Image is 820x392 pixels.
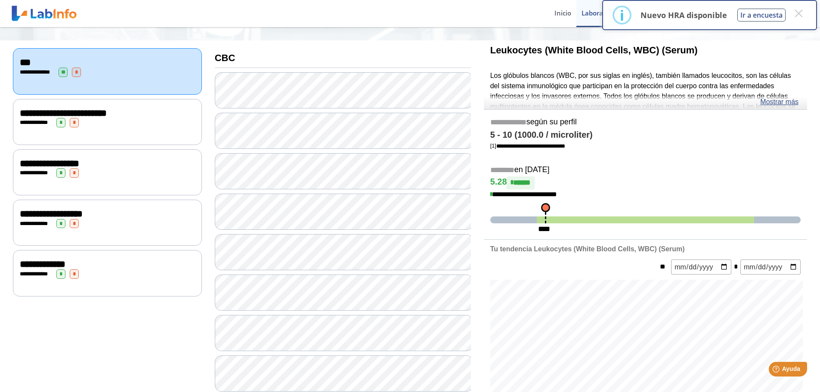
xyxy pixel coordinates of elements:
[490,165,801,175] h5: en [DATE]
[641,10,727,20] p: Nuevo HRA disponible
[671,259,731,275] input: mm/dd/yyyy
[490,130,801,140] h4: 5 - 10 (1000.0 / microliter)
[490,45,698,56] b: Leukocytes (White Blood Cells, WBC) (Serum)
[490,142,565,149] a: [1]
[760,97,798,107] a: Mostrar más
[743,358,811,383] iframe: Help widget launcher
[791,6,806,21] button: Close this dialog
[737,9,786,22] button: Ir a encuesta
[490,71,801,163] p: Los glóbulos blancos (WBC, por sus siglas en inglés), también llamados leucocitos, son las célula...
[490,117,801,127] h5: según su perfil
[740,259,801,275] input: mm/dd/yyyy
[620,7,624,23] div: i
[490,245,685,253] b: Tu tendencia Leukocytes (White Blood Cells, WBC) (Serum)
[490,176,801,189] h4: 5.28
[215,52,235,63] b: CBC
